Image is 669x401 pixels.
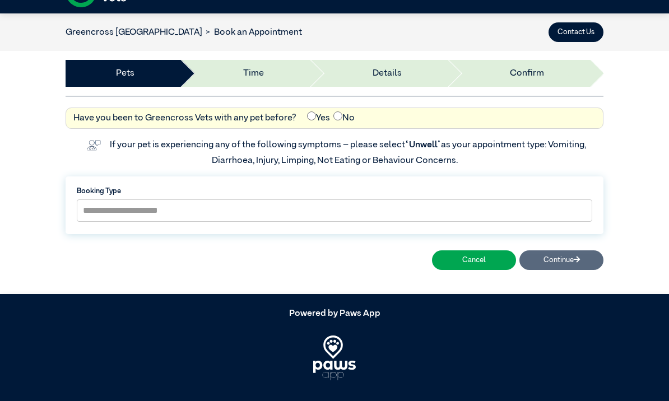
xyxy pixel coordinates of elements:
[313,335,356,380] img: PawsApp
[83,136,104,154] img: vet
[405,141,441,150] span: “Unwell”
[432,250,516,270] button: Cancel
[307,111,330,125] label: Yes
[333,111,355,125] label: No
[202,26,302,39] li: Book an Appointment
[66,28,202,37] a: Greencross [GEOGRAPHIC_DATA]
[110,141,588,165] label: If your pet is experiencing any of the following symptoms – please select as your appointment typ...
[66,309,603,319] h5: Powered by Paws App
[66,26,302,39] nav: breadcrumb
[307,111,316,120] input: Yes
[77,186,592,197] label: Booking Type
[333,111,342,120] input: No
[549,22,603,42] button: Contact Us
[116,67,134,80] a: Pets
[73,111,296,125] label: Have you been to Greencross Vets with any pet before?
